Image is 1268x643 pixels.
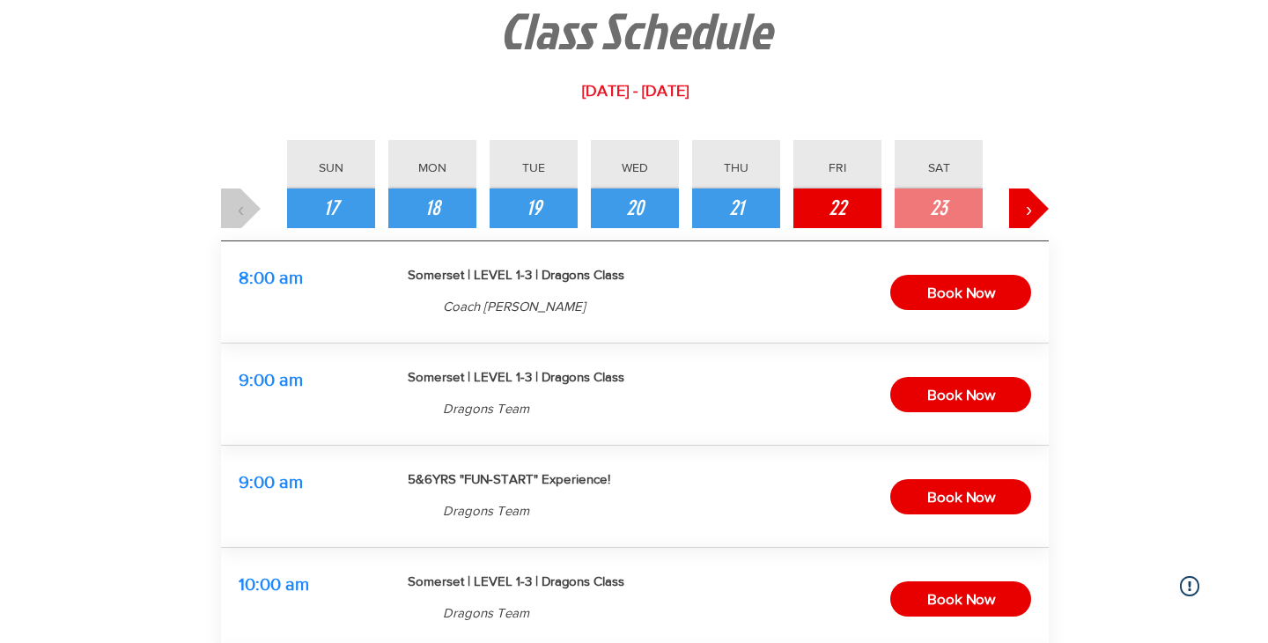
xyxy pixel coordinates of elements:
[443,503,529,518] span: Dragons Team
[895,188,983,228] button: Saturday, 23 August 2025
[682,402,786,417] span: 6 spots available
[1026,194,1033,224] span: ›
[408,573,624,588] span: Somerset | LEVEL 1-3 | Dragons Class
[1009,188,1049,228] button: ›
[930,194,947,224] span: 23
[682,299,786,314] span: 3 spots available
[829,194,846,224] span: 22
[927,279,995,307] span: Book Now
[408,267,624,282] span: Somerset | LEVEL 1-3 | Dragons Class
[582,82,689,100] span: [DATE] - [DATE]
[927,381,995,409] span: Book Now
[724,160,748,174] span: THU
[239,504,258,519] span: 1 hr
[425,194,440,224] span: 18
[238,194,245,224] span: ‹
[408,369,624,384] span: Somerset | LEVEL 1-3 | Dragons Class
[890,377,1031,412] button: Book Now, Somerset | LEVEL 1-3 | Dragons Class, 9:00 am, 6 spots available, Dragons Team, 1 hr
[443,299,586,314] span: Coach [PERSON_NAME]
[408,471,610,486] span: 5&6YRS "FUN-START" Experience!
[221,188,261,228] button: ‹
[443,605,529,620] span: Dragons Team
[927,484,995,511] span: Book Now
[793,188,881,228] button: Friday, 22 August 2025
[239,574,309,594] span: 10:00 am
[626,194,644,224] span: 20
[829,160,846,174] span: FRI
[388,188,476,228] button: Monday, 18 August 2025
[682,504,786,519] span: 8 spots available
[928,160,950,174] span: SAT
[239,299,258,314] span: 1 hr
[239,370,303,389] span: 9:00 am
[490,188,578,228] button: Tuesday, 19 August 2025
[319,160,343,174] span: SUN
[527,194,542,224] span: 19
[287,188,375,228] button: Sunday, 17 August 2025
[239,472,303,491] span: 9:00 am
[890,479,1031,514] button: Book Now, 5&6YRS "FUN-START" Experience!, 9:00 am, 8 spots available, Dragons Team, 1 hr
[729,194,744,224] span: 21
[591,188,679,228] button: Wednesday, 20 August 2025
[324,194,339,224] span: 17
[890,581,1031,617] button: Book Now, Somerset | LEVEL 1-3 | Dragons Class, 10:00 am, 3 spots available, Dragons Team, 1 hr
[692,188,780,228] button: Thursday, 21 August 2025
[890,275,1031,310] button: Book Now, Somerset | LEVEL 1-3 | Dragons Class, 8:00 am, 3 spots available, Coach Josh, 1 hr
[522,160,545,174] span: TUE
[622,160,648,174] span: WED
[443,401,529,416] span: Dragons Team
[682,606,786,621] span: 3 spots available
[239,402,258,417] span: 1 hr
[239,606,258,621] span: 1 hr
[239,268,303,287] span: 8:00 am
[418,160,446,174] span: MON
[927,586,995,613] span: Book Now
